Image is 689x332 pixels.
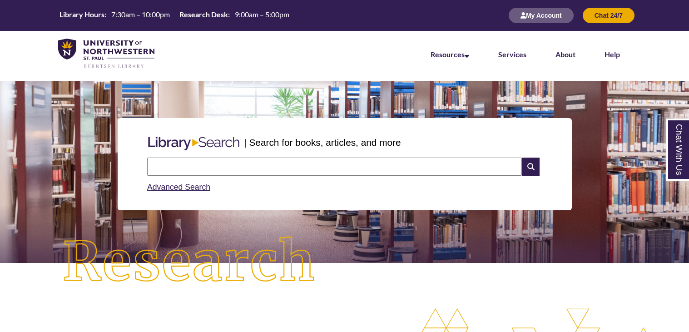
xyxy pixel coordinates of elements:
[56,10,293,22] a: Hours Today
[583,8,634,23] button: Chat 24/7
[583,11,634,19] a: Chat 24/7
[235,10,289,19] span: 9:00am – 5:00pm
[144,133,244,154] img: Libary Search
[35,208,345,316] img: Research
[58,39,154,69] img: UNWSP Library Logo
[509,8,574,23] button: My Account
[522,158,539,176] i: Search
[56,10,293,21] table: Hours Today
[56,10,108,20] th: Library Hours:
[431,50,469,59] a: Resources
[111,10,170,19] span: 7:30am – 10:00pm
[176,10,231,20] th: Research Desk:
[605,50,620,59] a: Help
[555,50,575,59] a: About
[509,11,574,19] a: My Account
[244,135,401,149] p: | Search for books, articles, and more
[147,183,210,192] a: Advanced Search
[498,50,526,59] a: Services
